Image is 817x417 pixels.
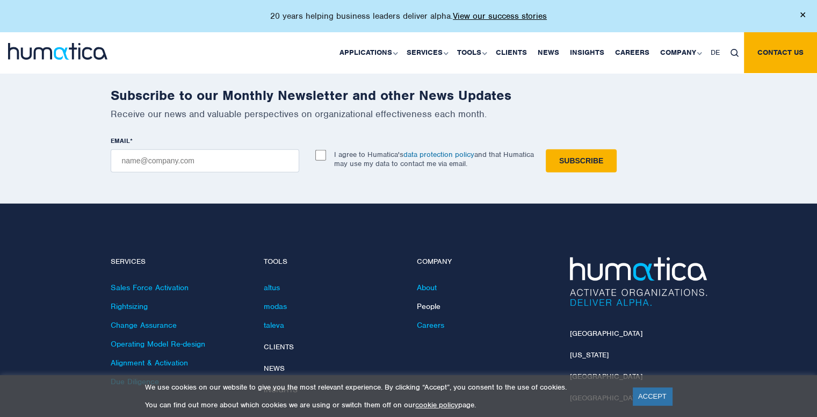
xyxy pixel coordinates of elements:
[111,320,177,330] a: Change Assurance
[711,48,720,57] span: DE
[401,32,452,73] a: Services
[565,32,610,73] a: Insights
[145,383,619,392] p: We use cookies on our website to give you the most relevant experience. By clicking “Accept”, you...
[570,257,707,306] img: Humatica
[111,136,130,145] span: EMAIL
[334,150,534,168] p: I agree to Humatica's and that Humatica may use my data to contact me via email.
[633,387,672,405] a: ACCEPT
[570,329,642,338] a: [GEOGRAPHIC_DATA]
[111,358,188,368] a: Alignment & Activation
[417,257,554,267] h4: Company
[415,400,458,409] a: cookie policy
[111,149,299,172] input: name@company.com
[145,400,619,409] p: You can find out more about which cookies we are using or switch them off on our page.
[315,150,326,161] input: I agree to Humatica'sdata protection policyand that Humatica may use my data to contact me via em...
[111,108,707,120] p: Receive our news and valuable perspectives on organizational effectiveness each month.
[264,283,280,292] a: altus
[111,339,205,349] a: Operating Model Re-design
[453,11,547,21] a: View our success stories
[264,342,294,351] a: Clients
[570,350,609,360] a: [US_STATE]
[264,364,285,373] a: News
[731,49,739,57] img: search_icon
[111,283,189,292] a: Sales Force Activation
[334,32,401,73] a: Applications
[417,301,440,311] a: People
[705,32,725,73] a: DE
[546,149,617,172] input: Subscribe
[8,43,107,60] img: logo
[264,320,284,330] a: taleva
[111,257,248,267] h4: Services
[744,32,817,73] a: Contact us
[655,32,705,73] a: Company
[570,372,642,381] a: [GEOGRAPHIC_DATA]
[403,150,474,159] a: data protection policy
[417,283,437,292] a: About
[264,301,287,311] a: modas
[610,32,655,73] a: Careers
[452,32,490,73] a: Tools
[532,32,565,73] a: News
[111,87,707,104] h2: Subscribe to our Monthly Newsletter and other News Updates
[417,320,444,330] a: Careers
[490,32,532,73] a: Clients
[264,257,401,267] h4: Tools
[270,11,547,21] p: 20 years helping business leaders deliver alpha.
[111,301,148,311] a: Rightsizing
